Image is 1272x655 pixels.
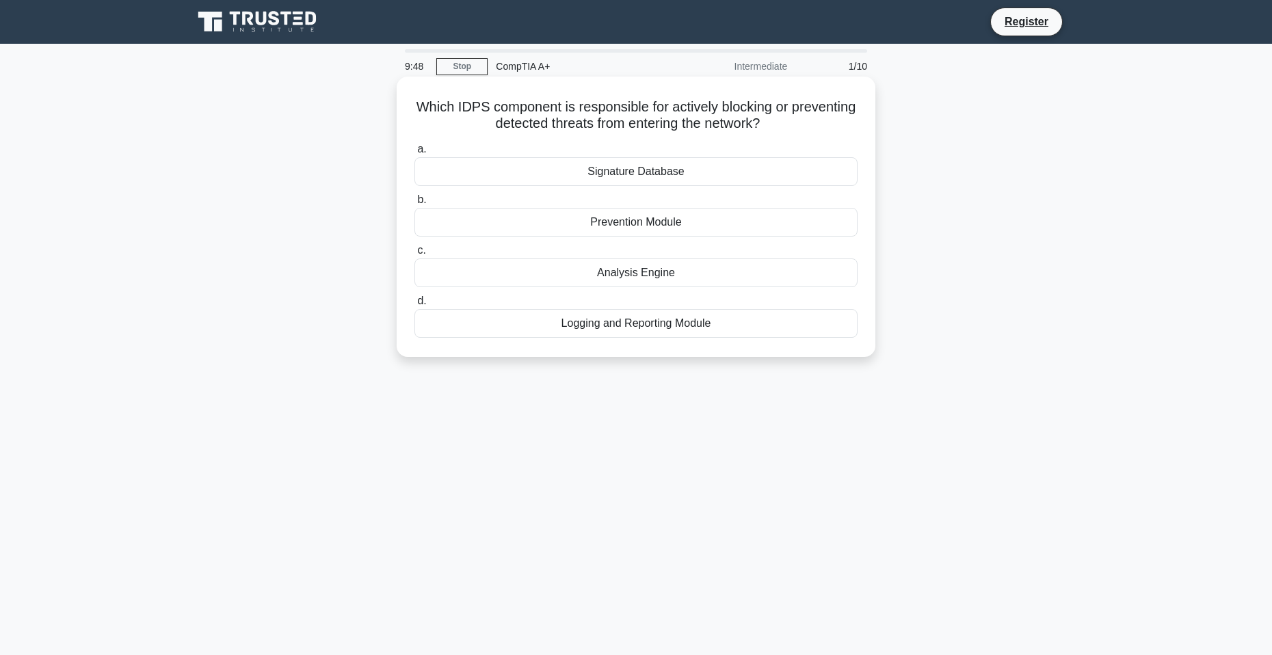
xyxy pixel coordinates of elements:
[414,208,858,237] div: Prevention Module
[417,295,426,306] span: d.
[417,244,425,256] span: c.
[436,58,488,75] a: Stop
[417,143,426,155] span: a.
[488,53,676,80] div: CompTIA A+
[414,157,858,186] div: Signature Database
[676,53,795,80] div: Intermediate
[413,98,859,133] h5: Which IDPS component is responsible for actively blocking or preventing detected threats from ent...
[414,309,858,338] div: Logging and Reporting Module
[397,53,436,80] div: 9:48
[414,258,858,287] div: Analysis Engine
[795,53,875,80] div: 1/10
[417,193,426,205] span: b.
[996,13,1057,30] a: Register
